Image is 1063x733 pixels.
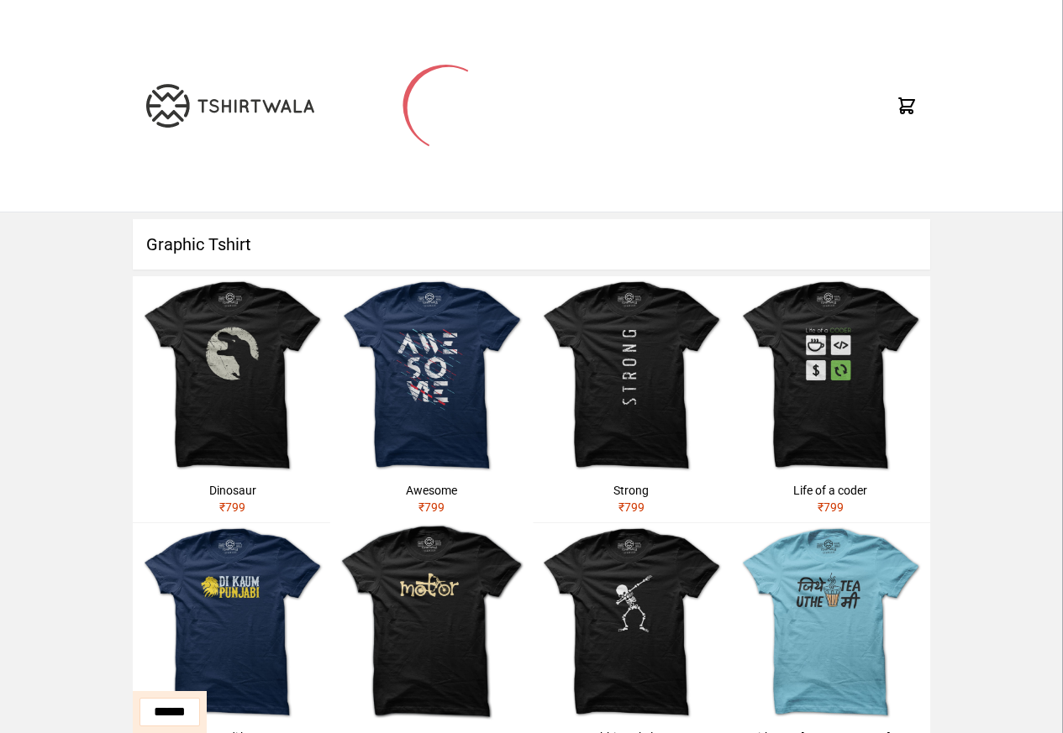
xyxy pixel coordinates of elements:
[339,482,524,499] div: Awesome
[532,523,731,722] img: skeleton-dabbing.jpg
[330,521,534,724] img: motor.jpg
[731,276,930,522] a: Life of a coder₹799
[418,500,445,514] span: ₹ 799
[532,276,731,475] img: strong.jpg
[133,523,332,722] img: shera-di-kaum-punjabi-1.jpg
[133,219,930,270] h1: Graphic Tshirt
[738,482,924,499] div: Life of a coder
[539,482,724,499] div: Strong
[133,276,332,522] a: Dinosaur₹799
[731,523,930,722] img: jithe-tea-uthe-me.jpg
[219,500,245,514] span: ₹ 799
[332,276,531,522] a: Awesome₹799
[332,276,531,475] img: awesome.jpg
[532,276,731,522] a: Strong₹799
[618,500,645,514] span: ₹ 799
[731,276,930,475] img: life-of-a-coder.jpg
[146,84,314,128] img: TW-LOGO-400-104.png
[818,500,844,514] span: ₹ 799
[133,276,332,475] img: dinosaur.jpg
[139,482,325,499] div: Dinosaur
